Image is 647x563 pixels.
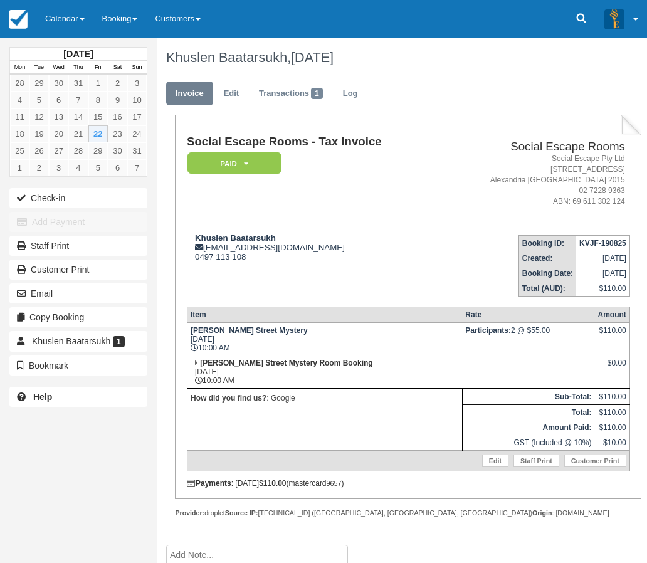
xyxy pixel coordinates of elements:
b: Help [33,392,52,402]
div: : [DATE] (mastercard ) [187,479,630,488]
th: Mon [10,61,29,75]
a: Staff Print [513,455,559,467]
a: 19 [29,125,49,142]
th: Sat [108,61,127,75]
a: 2 [29,159,49,176]
button: Copy Booking [9,307,147,327]
strong: KVJF-190825 [579,239,626,248]
td: $110.00 [576,281,629,297]
span: 1 [113,336,125,347]
a: 15 [88,108,108,125]
a: 8 [88,92,108,108]
a: 10 [127,92,147,108]
div: droplet [TECHNICAL_ID] ([GEOGRAPHIC_DATA], [GEOGRAPHIC_DATA], [GEOGRAPHIC_DATA]) : [DOMAIN_NAME] [175,508,641,518]
th: Sub-Total: [462,389,594,404]
a: 25 [10,142,29,159]
td: [DATE] 10:00 AM [187,322,462,355]
h1: Khuslen Baatarsukh, [166,50,633,65]
th: Wed [49,61,68,75]
th: Total (AUD): [518,281,576,297]
td: $110.00 [594,404,629,420]
a: Transactions1 [250,82,332,106]
strong: [PERSON_NAME] Street Mystery [191,326,308,335]
th: Amount [594,307,629,322]
div: $110.00 [597,326,626,345]
a: Staff Print [9,236,147,256]
a: Edit [214,82,248,106]
a: 13 [49,108,68,125]
strong: Payments [187,479,231,488]
strong: [DATE] [63,49,93,59]
button: Check-in [9,188,147,208]
a: 20 [49,125,68,142]
strong: $110.00 [259,479,286,488]
a: 30 [49,75,68,92]
a: 21 [68,125,88,142]
h2: Social Escape Rooms [446,140,624,154]
th: Tue [29,61,49,75]
th: Fri [88,61,108,75]
a: 29 [88,142,108,159]
th: Created: [518,251,576,266]
a: 18 [10,125,29,142]
th: Item [187,307,462,322]
strong: Source IP: [225,509,258,517]
a: 6 [49,92,68,108]
a: Paid [187,152,277,175]
a: 31 [68,75,88,92]
a: 27 [49,142,68,159]
th: Sun [127,61,147,75]
img: checkfront-main-nav-mini-logo.png [9,10,28,29]
a: 22 [88,125,108,142]
a: 17 [127,108,147,125]
em: Paid [187,152,281,174]
a: 5 [29,92,49,108]
a: 16 [108,108,127,125]
a: 26 [29,142,49,159]
a: Log [334,82,367,106]
span: Khuslen Baatarsukh [32,336,110,346]
div: $0.00 [597,359,626,377]
strong: Provider: [175,509,204,517]
a: 3 [49,159,68,176]
button: Email [9,283,147,303]
a: 12 [29,108,49,125]
a: 11 [10,108,29,125]
a: 2 [108,75,127,92]
a: 4 [10,92,29,108]
td: GST (Included @ 10%) [462,435,594,451]
a: 7 [127,159,147,176]
button: Add Payment [9,212,147,232]
th: Booking ID: [518,235,576,251]
th: Total: [462,404,594,420]
span: 1 [311,88,323,99]
a: Help [9,387,147,407]
a: 31 [127,142,147,159]
strong: How did you find us? [191,394,266,403]
strong: Origin [532,509,552,517]
a: 7 [68,92,88,108]
th: Rate [462,307,594,322]
div: [EMAIL_ADDRESS][DOMAIN_NAME] 0497 113 108 [187,233,441,261]
span: [DATE] [291,50,334,65]
td: $110.00 [594,389,629,404]
a: 9 [108,92,127,108]
a: 28 [68,142,88,159]
address: Social Escape Pty Ltd [STREET_ADDRESS] Alexandria [GEOGRAPHIC_DATA] 2015 02 7228 9363 ABN: 69 611... [446,154,624,208]
a: Khuslen Baatarsukh 1 [9,331,147,351]
a: 28 [10,75,29,92]
a: 1 [10,159,29,176]
a: 4 [68,159,88,176]
a: Customer Print [9,260,147,280]
th: Thu [68,61,88,75]
button: Bookmark [9,355,147,376]
a: 6 [108,159,127,176]
td: $110.00 [594,420,629,435]
a: 29 [29,75,49,92]
a: 24 [127,125,147,142]
a: 23 [108,125,127,142]
a: Edit [482,455,508,467]
a: 3 [127,75,147,92]
h1: Social Escape Rooms - Tax Invoice [187,135,441,149]
small: 9657 [327,480,342,487]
